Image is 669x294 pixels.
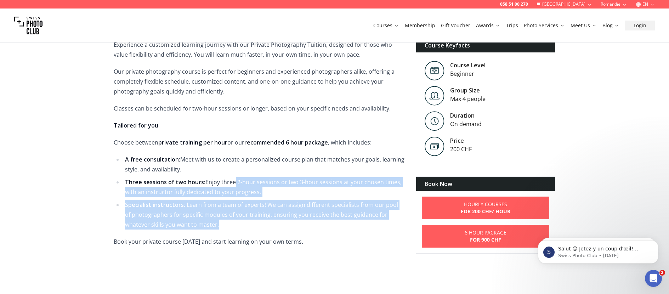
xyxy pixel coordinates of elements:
[524,22,565,29] a: Photo Services
[506,22,518,29] a: Trips
[114,237,404,247] p: Book your private course [DATE] and start learning on your own terms.
[416,38,555,52] div: Course Keyfacts
[527,225,669,275] iframe: Intercom notifications message
[114,40,404,60] p: Experience a customized learning journey with our Private Photography Tuition, designed for those...
[461,208,510,215] b: For 200 CHF / Hour
[473,21,503,30] button: Awards
[123,200,404,230] li: : Learn from a team of experts! We can assign different specialists from our pool of photographer...
[14,11,42,40] img: Swiss photo club
[450,120,482,128] div: On demand
[465,236,506,243] b: For 900 CHF
[402,21,438,30] button: Membership
[425,136,444,156] img: Price
[123,154,404,174] li: Meet with us to create a personalized course plan that matches your goals, learning style, and av...
[600,21,622,30] button: Blog
[425,86,444,106] img: Level
[450,136,472,145] div: Price
[645,270,662,287] iframe: Intercom live chat
[438,21,473,30] button: Gift Voucher
[461,201,510,208] div: Hourly Courses
[114,137,404,147] p: Choose between or our , which includes:
[373,22,399,29] a: Courses
[158,138,227,146] strong: private training per hour
[450,111,482,120] div: Duration
[425,111,444,131] img: Level
[521,21,568,30] button: Photo Services
[416,177,555,191] div: Book Now
[450,145,472,153] div: 200 CHF
[125,178,205,186] strong: Three sessions of two hours:
[425,61,444,80] img: Level
[405,22,435,29] a: Membership
[602,22,619,29] a: Blog
[114,67,404,96] p: Our private photography course is perfect for beginners and experienced photographers alike, offe...
[114,103,404,113] p: Classes can be scheduled for two-hour sessions or longer, based on your specific needs and availa...
[465,229,506,243] div: 6 Hour Package
[571,22,597,29] a: Meet Us
[370,21,402,30] button: Courses
[625,21,655,30] button: Login
[422,197,550,219] a: Hourly CoursesFor 200 CHF/ Hour
[450,69,486,78] div: Beginner
[125,156,180,163] strong: A free consultation:
[125,201,184,209] strong: Specialist instructors
[123,177,404,197] li: Enjoy three 2-hour sessions or two 3-hour sessions at your chosen times, with an instructor fully...
[450,95,486,103] div: Max 4 people
[244,138,328,146] strong: recommended 6 hour package
[503,21,521,30] button: Trips
[441,22,470,29] a: Gift Voucher
[568,21,600,30] button: Meet Us
[659,270,665,276] span: 2
[476,22,500,29] a: Awards
[114,121,158,129] strong: Tailored for you
[422,225,550,248] a: 6 Hour PackageFor 900 CHF
[450,61,486,69] div: Course Level
[500,1,528,7] a: 058 51 00 270
[450,86,486,95] div: Group Size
